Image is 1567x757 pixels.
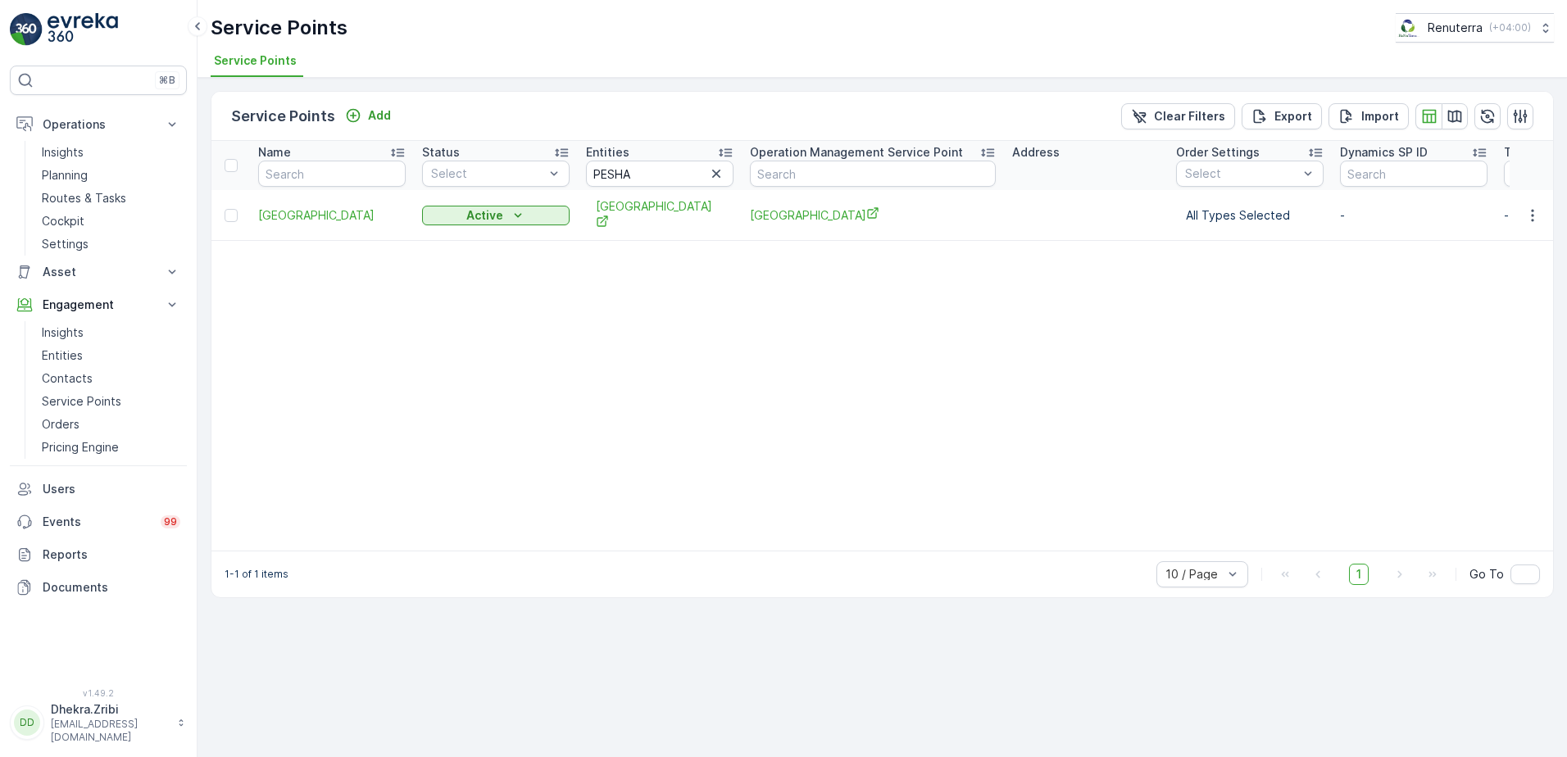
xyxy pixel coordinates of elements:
[368,107,391,124] p: Add
[258,144,291,161] p: Name
[225,209,238,222] div: Toggle Row Selected
[43,579,180,596] p: Documents
[42,393,121,410] p: Service Points
[1329,103,1409,129] button: Import
[42,347,83,364] p: Entities
[1340,161,1488,187] input: Search
[43,481,180,497] p: Users
[51,718,169,744] p: [EMAIL_ADDRESS][DOMAIN_NAME]
[211,15,347,41] p: Service Points
[48,13,118,46] img: logo_light-DOdMpM7g.png
[258,161,406,187] input: Search
[431,165,544,182] p: Select
[10,473,187,505] a: Users
[43,116,154,133] p: Operations
[35,210,187,233] a: Cockpit
[42,416,79,433] p: Orders
[1185,165,1298,182] p: Select
[42,190,126,206] p: Routes & Tasks
[1340,144,1428,161] p: Dynamics SP ID
[1186,207,1314,224] p: All Types Selected
[35,390,187,413] a: Service Points
[1332,190,1496,241] td: -
[51,701,169,718] p: Dhekra.Zribi
[1361,108,1399,125] p: Import
[35,321,187,344] a: Insights
[422,206,570,225] button: Active
[258,207,406,224] span: [GEOGRAPHIC_DATA]
[750,161,996,187] input: Search
[42,167,88,184] p: Planning
[596,198,724,232] span: [GEOGRAPHIC_DATA]
[338,106,397,125] button: Add
[42,144,84,161] p: Insights
[10,701,187,744] button: DDDhekra.Zribi[EMAIL_ADDRESS][DOMAIN_NAME]
[1121,103,1235,129] button: Clear Filters
[214,52,297,69] span: Service Points
[42,439,119,456] p: Pricing Engine
[35,413,187,436] a: Orders
[1012,144,1060,161] p: Address
[231,105,335,128] p: Service Points
[43,514,151,530] p: Events
[159,74,175,87] p: ⌘B
[586,144,629,161] p: Entities
[1274,108,1312,125] p: Export
[35,233,187,256] a: Settings
[422,144,460,161] p: Status
[10,13,43,46] img: logo
[43,546,180,563] p: Reports
[35,367,187,390] a: Contacts
[42,370,93,387] p: Contacts
[10,688,187,698] span: v 1.49.2
[14,709,40,736] div: DD
[586,161,734,187] input: Search
[1154,108,1225,125] p: Clear Filters
[35,187,187,210] a: Routes & Tasks
[1349,564,1369,585] span: 1
[1428,20,1483,36] p: Renuterra
[10,505,187,538] a: Events99
[35,164,187,187] a: Planning
[1396,13,1554,43] button: Renuterra(+04:00)
[10,571,187,604] a: Documents
[258,207,406,224] a: PESHAWAR medical center
[10,288,187,321] button: Engagement
[10,538,187,571] a: Reports
[10,256,187,288] button: Asset
[1176,144,1260,161] p: Order Settings
[225,568,288,581] p: 1-1 of 1 items
[35,436,187,459] a: Pricing Engine
[466,207,503,224] p: Active
[596,198,724,232] a: PESHAWAR medical center
[10,108,187,141] button: Operations
[42,213,84,229] p: Cockpit
[42,236,89,252] p: Settings
[1396,19,1421,37] img: Screenshot_2024-07-26_at_13.33.01.png
[42,324,84,341] p: Insights
[750,206,996,224] a: PESHAWAR medical center
[164,515,177,528] p: 99
[35,344,187,367] a: Entities
[1242,103,1322,129] button: Export
[43,297,154,313] p: Engagement
[750,144,963,161] p: Operation Management Service Point
[750,206,996,224] span: [GEOGRAPHIC_DATA]
[1469,566,1504,582] span: Go To
[35,141,187,164] a: Insights
[1489,21,1531,34] p: ( +04:00 )
[43,264,154,280] p: Asset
